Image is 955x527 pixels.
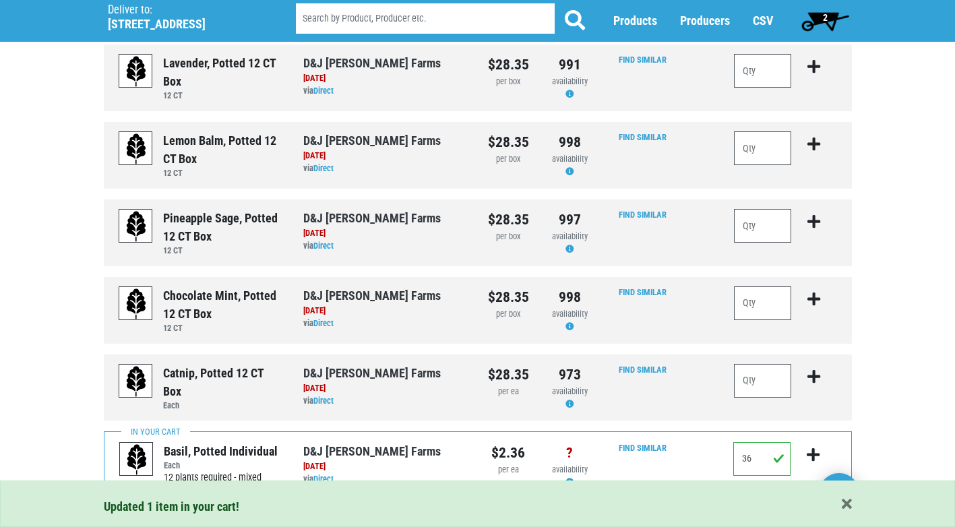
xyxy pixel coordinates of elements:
[164,442,283,460] div: Basil, Potted Individual
[119,210,153,243] img: placeholder-variety-43d6402dacf2d531de610a020419775a.svg
[549,131,590,153] div: 998
[619,365,667,375] a: Find Similar
[734,364,792,398] input: Qty
[488,308,529,321] div: per box
[108,3,261,17] p: Deliver to:
[552,386,588,396] span: availability
[303,150,468,162] div: [DATE]
[303,366,441,380] a: D&J [PERSON_NAME] Farms
[488,209,529,230] div: $28.35
[549,364,590,385] div: 973
[549,286,590,308] div: 998
[488,286,529,308] div: $28.35
[303,56,441,70] a: D&J [PERSON_NAME] Farms
[303,162,468,175] div: via
[488,385,529,398] div: per ea
[488,230,529,243] div: per box
[313,241,334,251] a: Direct
[163,209,283,245] div: Pineapple Sage, Potted 12 CT Box
[823,12,828,23] span: 2
[303,227,468,240] div: [DATE]
[303,382,468,395] div: [DATE]
[619,210,667,220] a: Find Similar
[163,90,283,100] h6: 12 CT
[313,318,334,328] a: Direct
[552,154,588,164] span: availability
[619,443,667,453] a: Find Similar
[164,472,261,498] span: 12 plants required - mixed varieties ok
[303,460,467,473] div: [DATE]
[549,209,590,230] div: 997
[549,442,590,464] div: ?
[619,132,667,142] a: Find Similar
[552,76,588,86] span: availability
[303,317,468,330] div: via
[303,211,441,225] a: D&J [PERSON_NAME] Farms
[303,133,441,148] a: D&J [PERSON_NAME] Farms
[680,14,730,28] a: Producers
[795,7,855,34] a: 2
[120,443,154,476] img: placeholder-variety-43d6402dacf2d531de610a020419775a.svg
[163,245,283,255] h6: 12 CT
[488,75,529,88] div: per box
[163,54,283,90] div: Lavender, Potted 12 CT Box
[488,131,529,153] div: $28.35
[549,464,590,489] div: Availability may be subject to change.
[552,231,588,241] span: availability
[734,286,792,320] input: Qty
[163,168,283,178] h6: 12 CT
[619,287,667,297] a: Find Similar
[753,14,773,28] a: CSV
[119,365,153,398] img: placeholder-variety-43d6402dacf2d531de610a020419775a.svg
[733,442,791,476] input: Qty
[303,305,468,317] div: [DATE]
[488,54,529,75] div: $28.35
[108,17,261,32] h5: [STREET_ADDRESS]
[163,286,283,323] div: Chocolate Mint, Potted 12 CT Box
[734,131,792,165] input: Qty
[163,131,283,168] div: Lemon Balm, Potted 12 CT Box
[119,132,153,166] img: placeholder-variety-43d6402dacf2d531de610a020419775a.svg
[296,4,555,34] input: Search by Product, Producer etc.
[488,364,529,385] div: $28.35
[552,464,588,474] span: availability
[163,323,283,333] h6: 12 CT
[734,54,792,88] input: Qty
[163,400,283,410] h6: Each
[488,153,529,166] div: per box
[303,395,468,408] div: via
[303,240,468,253] div: via
[164,460,283,470] h6: Each
[303,473,467,486] div: via
[313,474,334,484] a: Direct
[119,55,153,88] img: placeholder-variety-43d6402dacf2d531de610a020419775a.svg
[303,288,441,303] a: D&J [PERSON_NAME] Farms
[552,309,588,319] span: availability
[303,85,468,98] div: via
[313,163,334,173] a: Direct
[303,72,468,85] div: [DATE]
[313,396,334,406] a: Direct
[619,55,667,65] a: Find Similar
[104,497,852,516] div: Updated 1 item in your cart!
[488,442,529,464] div: $2.36
[163,364,283,400] div: Catnip, Potted 12 CT Box
[613,14,657,28] a: Products
[488,464,529,476] div: per ea
[313,86,334,96] a: Direct
[734,209,792,243] input: Qty
[303,444,441,458] a: D&J [PERSON_NAME] Farms
[119,287,153,321] img: placeholder-variety-43d6402dacf2d531de610a020419775a.svg
[549,54,590,75] div: 991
